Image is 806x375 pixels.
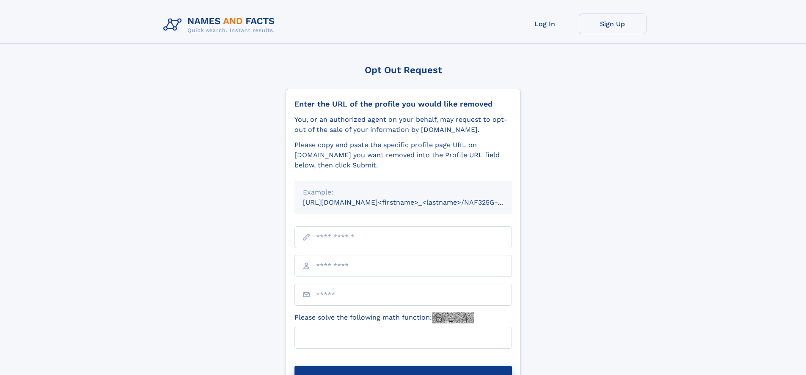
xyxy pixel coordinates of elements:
[303,198,528,206] small: [URL][DOMAIN_NAME]<firstname>_<lastname>/NAF325G-xxxxxxxx
[294,99,512,109] div: Enter the URL of the profile you would like removed
[294,312,474,323] label: Please solve the following math function:
[579,14,646,34] a: Sign Up
[286,65,521,75] div: Opt Out Request
[160,14,282,36] img: Logo Names and Facts
[303,187,503,197] div: Example:
[294,115,512,135] div: You, or an authorized agent on your behalf, may request to opt-out of the sale of your informatio...
[294,140,512,170] div: Please copy and paste the specific profile page URL on [DOMAIN_NAME] you want removed into the Pr...
[511,14,579,34] a: Log In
